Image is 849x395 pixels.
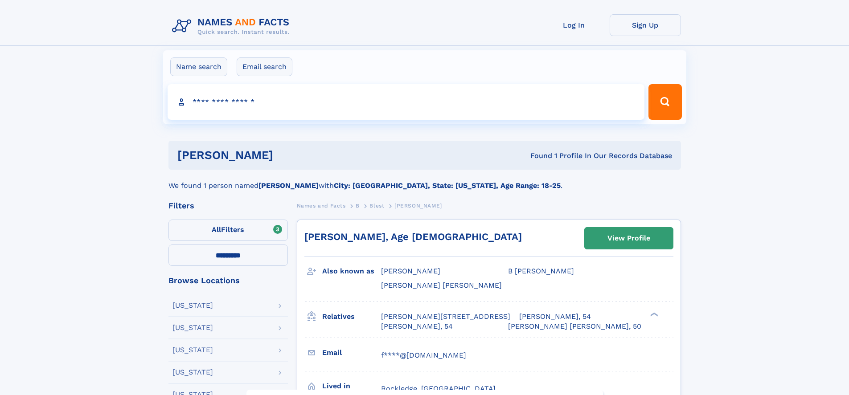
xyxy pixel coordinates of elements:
div: [US_STATE] [172,324,213,331]
b: City: [GEOGRAPHIC_DATA], State: [US_STATE], Age Range: 18-25 [334,181,561,190]
h3: Lived in [322,379,381,394]
div: [US_STATE] [172,346,213,354]
div: ❯ [648,311,659,317]
div: [US_STATE] [172,369,213,376]
label: Name search [170,57,227,76]
div: [US_STATE] [172,302,213,309]
a: [PERSON_NAME], 54 [381,322,453,331]
label: Email search [237,57,292,76]
a: [PERSON_NAME] [PERSON_NAME], 50 [508,322,641,331]
span: All [212,225,221,234]
span: [PERSON_NAME] [381,267,440,275]
div: View Profile [607,228,650,248]
div: Browse Locations [168,277,288,285]
span: Blest [369,203,384,209]
a: Names and Facts [297,200,346,211]
img: Logo Names and Facts [168,14,297,38]
span: Rockledge, [GEOGRAPHIC_DATA] [381,384,496,393]
a: [PERSON_NAME], 54 [519,312,591,322]
h3: Email [322,345,381,360]
span: [PERSON_NAME] [PERSON_NAME] [381,281,502,289]
div: We found 1 person named with . [168,170,681,191]
input: search input [168,84,645,120]
span: B [356,203,360,209]
h1: [PERSON_NAME] [177,150,402,161]
a: View Profile [585,228,673,249]
div: Found 1 Profile In Our Records Database [402,151,672,161]
button: Search Button [648,84,681,120]
a: Log In [538,14,610,36]
div: Filters [168,202,288,210]
span: B [PERSON_NAME] [508,267,574,275]
a: B [356,200,360,211]
span: [PERSON_NAME] [394,203,442,209]
label: Filters [168,220,288,241]
h3: Relatives [322,309,381,324]
a: [PERSON_NAME][STREET_ADDRESS] [381,312,510,322]
a: Blest [369,200,384,211]
b: [PERSON_NAME] [258,181,319,190]
a: Sign Up [610,14,681,36]
a: [PERSON_NAME], Age [DEMOGRAPHIC_DATA] [304,231,522,242]
h3: Also known as [322,264,381,279]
